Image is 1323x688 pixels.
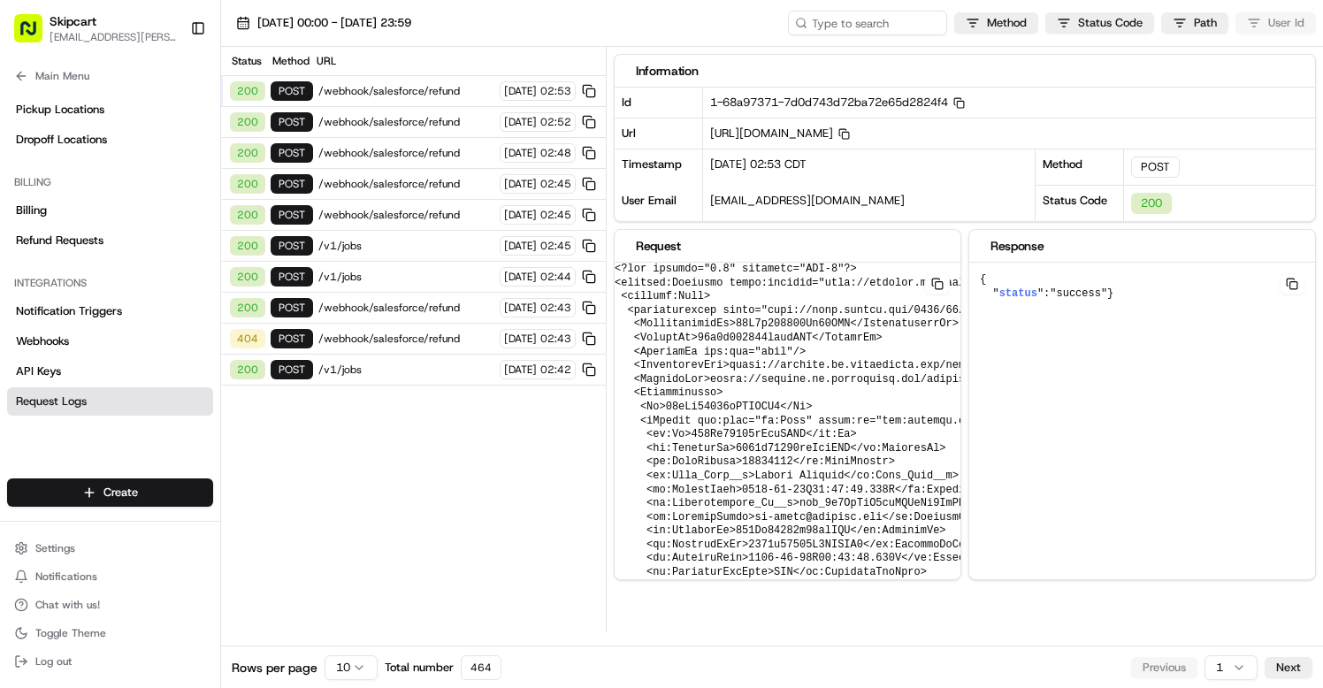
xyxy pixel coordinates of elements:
[18,169,50,201] img: 1736555255976-a54dd68f-1ca7-489b-9aae-adbdc363a1c4
[7,327,213,355] a: Webhooks
[504,146,537,160] span: [DATE]
[271,298,313,317] div: POST
[18,18,53,53] img: Nash
[271,360,313,379] div: POST
[540,332,571,346] span: 02:43
[176,300,214,313] span: Pylon
[987,15,1027,31] span: Method
[230,81,265,101] div: 200
[710,193,905,208] span: [EMAIL_ADDRESS][DOMAIN_NAME]
[7,269,213,297] div: Integrations
[1131,157,1180,178] div: POST
[504,84,537,98] span: [DATE]
[7,96,213,124] a: Pickup Locations
[318,177,494,191] span: /webhook/salesforce/refund
[1078,15,1143,31] span: Status Code
[35,626,106,640] span: Toggle Theme
[540,84,571,98] span: 02:53
[16,333,69,349] span: Webhooks
[540,115,571,129] span: 02:52
[50,30,176,44] button: [EMAIL_ADDRESS][PERSON_NAME][DOMAIN_NAME]
[230,112,265,132] div: 200
[271,329,313,348] div: POST
[16,132,107,148] span: Dropoff Locations
[228,54,264,68] div: Status
[504,301,537,315] span: [DATE]
[125,299,214,313] a: Powered byPylon
[230,236,265,256] div: 200
[271,174,313,194] div: POST
[540,301,571,315] span: 02:43
[1036,149,1124,185] div: Method
[318,301,494,315] span: /webhook/salesforce/refund
[35,598,100,612] span: Chat with us!
[60,169,290,187] div: Start new chat
[16,102,104,118] span: Pickup Locations
[18,258,32,272] div: 📗
[540,239,571,253] span: 02:45
[990,237,1294,255] div: Response
[7,592,213,617] button: Chat with us!
[540,146,571,160] span: 02:48
[50,12,96,30] span: Skipcart
[1036,185,1124,221] div: Status Code
[318,115,494,129] span: /webhook/salesforce/refund
[710,95,965,110] span: 1-68a97371-7d0d743d72ba72e65d2824f4
[103,485,138,501] span: Create
[540,270,571,284] span: 02:44
[271,267,313,287] div: POST
[230,360,265,379] div: 200
[16,363,61,379] span: API Keys
[149,258,164,272] div: 💻
[7,564,213,589] button: Notifications
[615,118,703,149] div: Url
[35,570,97,584] span: Notifications
[969,263,1315,311] pre: { " ": }
[232,659,317,677] span: Rows per page
[7,7,183,50] button: Skipcart[EMAIL_ADDRESS][PERSON_NAME][DOMAIN_NAME]
[504,332,537,346] span: [DATE]
[7,226,213,255] a: Refund Requests
[16,394,87,409] span: Request Logs
[615,186,703,222] div: User Email
[35,654,72,669] span: Log out
[230,329,265,348] div: 404
[7,64,213,88] button: Main Menu
[504,115,537,129] span: [DATE]
[317,54,599,68] div: URL
[35,256,135,274] span: Knowledge Base
[318,146,494,160] span: /webhook/salesforce/refund
[7,297,213,325] a: Notification Triggers
[7,387,213,416] a: Request Logs
[636,62,1294,80] div: Information
[636,237,939,255] div: Request
[1045,12,1154,34] button: Status Code
[167,256,284,274] span: API Documentation
[615,88,703,118] div: Id
[788,11,947,35] input: Type to search
[318,208,494,222] span: /webhook/salesforce/refund
[318,84,494,98] span: /webhook/salesforce/refund
[540,177,571,191] span: 02:45
[60,187,224,201] div: We're available if you need us!
[230,298,265,317] div: 200
[1161,12,1228,34] button: Path
[1194,15,1217,31] span: Path
[504,239,537,253] span: [DATE]
[142,249,291,281] a: 💻API Documentation
[35,69,89,83] span: Main Menu
[954,12,1038,34] button: Method
[7,196,213,225] a: Billing
[257,15,411,31] span: [DATE] 00:00 - [DATE] 23:59
[230,143,265,163] div: 200
[385,660,454,676] span: Total number
[540,208,571,222] span: 02:45
[999,287,1037,300] span: status
[230,267,265,287] div: 200
[318,239,494,253] span: /v1/jobs
[7,357,213,386] a: API Keys
[1131,193,1172,214] div: 200
[1050,287,1107,300] span: "success"
[271,143,313,163] div: POST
